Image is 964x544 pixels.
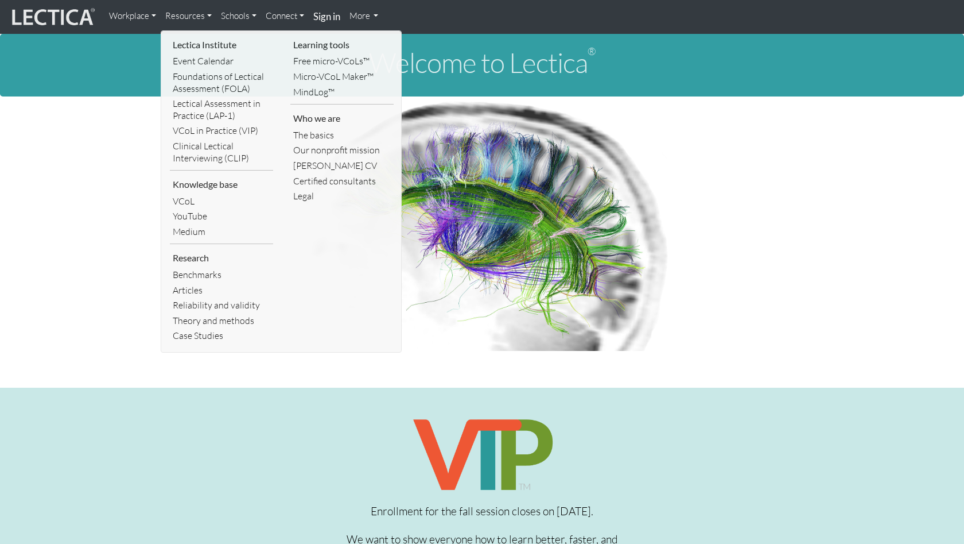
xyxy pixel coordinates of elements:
[336,502,628,521] p: Enrollment for the fall session closes on [DATE].
[290,188,394,204] a: Legal
[170,96,273,123] a: Lectical Assessment in Practice (LAP-1)
[170,53,273,69] a: Event Calendar
[104,5,161,28] a: Workplace
[170,224,273,240] a: Medium
[170,194,273,209] a: VCoL
[290,69,394,84] a: Micro-VCoL Maker™
[170,138,273,165] a: Clinical Lectical Interviewing (CLIP)
[170,175,273,194] li: Knowledge base
[161,5,216,28] a: Resources
[170,313,273,329] a: Theory and methods
[290,109,394,128] li: Who we are
[170,36,273,54] li: Lectica Institute
[170,283,273,298] a: Articles
[170,267,273,283] a: Benchmarks
[290,128,394,143] a: The basics
[170,249,273,267] li: Research
[345,5,383,28] a: More
[290,53,394,69] a: Free micro-VCoLs™
[290,142,394,158] a: Our nonprofit mission
[291,97,673,352] img: Human Connectome Project Image
[170,209,273,224] a: YouTube
[170,123,273,138] a: VCoL in Practice (VIP)
[9,6,95,28] img: lecticalive
[290,173,394,189] a: Certified consultants
[9,48,955,78] h1: Welcome to Lectica
[170,328,273,344] a: Case Studies
[170,298,273,313] a: Reliability and validity
[588,45,596,57] sup: ®
[290,84,394,100] a: MindLog™
[170,69,273,96] a: Foundations of Lectical Assessment (FOLA)
[216,5,261,28] a: Schools
[290,36,394,54] li: Learning tools
[290,158,394,173] a: [PERSON_NAME] CV
[313,10,340,22] strong: Sign in
[261,5,309,28] a: Connect
[309,5,345,29] a: Sign in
